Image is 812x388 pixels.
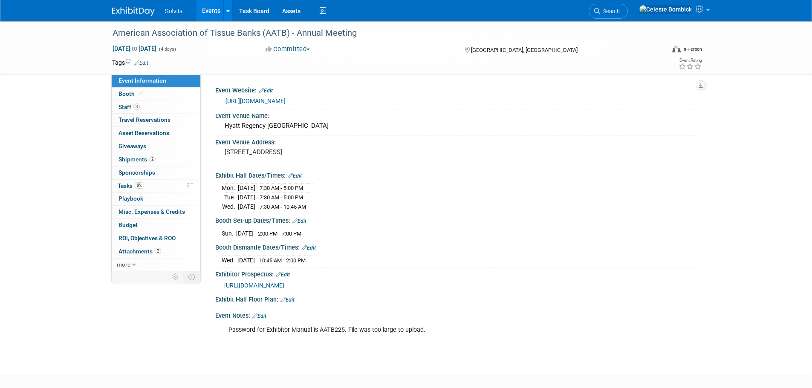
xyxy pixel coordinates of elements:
span: Search [600,8,620,14]
img: Celeste Bombick [639,5,692,14]
a: Tasks0% [112,180,200,193]
span: 2 [155,248,161,254]
div: Exhibit Hall Floor Plan: [215,293,700,304]
a: Sponsorships [112,167,200,179]
button: Committed [263,45,313,54]
span: Travel Reservations [118,116,170,123]
span: ROI, Objectives & ROO [118,235,176,241]
span: Attachments [118,248,161,255]
td: [DATE] [238,202,255,211]
span: Staff [118,103,140,110]
a: Giveaways [112,140,200,153]
td: Tags [112,58,148,67]
span: Sponsorships [118,169,155,176]
div: Booth Set-up Dates/Times: [215,214,700,225]
td: Mon. [222,184,238,193]
td: Tue. [222,193,238,202]
a: Budget [112,219,200,232]
div: Event Venue Name: [215,109,700,120]
span: (4 days) [158,46,176,52]
a: Attachments2 [112,245,200,258]
span: Playbook [118,195,143,202]
img: ExhibitDay [112,7,155,16]
a: [URL][DOMAIN_NAME] [225,98,286,104]
a: Booth [112,88,200,101]
a: Travel Reservations [112,114,200,126]
span: to [130,45,139,52]
span: Tasks [118,182,144,189]
td: Personalize Event Tab Strip [168,271,183,282]
span: more [117,261,130,268]
span: Solvita [165,8,183,14]
span: 0% [135,182,144,189]
div: Booth Dismantle Dates/Times: [215,241,700,252]
img: Format-Inperson.png [672,46,681,52]
a: Edit [252,313,266,319]
span: Event Information [118,77,166,84]
i: Booth reservation complete [139,91,143,96]
a: ROI, Objectives & ROO [112,232,200,245]
td: [DATE] [238,184,255,193]
span: 7:30 AM - 5:00 PM [260,194,303,201]
div: Event Format [615,44,702,57]
a: Edit [259,88,273,94]
span: 2:00 PM - 7:00 PM [258,230,301,237]
td: Sun. [222,229,236,238]
a: Edit [288,173,302,179]
span: Giveaways [118,143,146,149]
div: Password for Exhibitor Manual is AATB225. File was too large to upload. [223,322,607,339]
div: Exhibit Hall Dates/Times: [215,169,700,180]
a: Shipments2 [112,153,200,166]
div: Event Rating [679,58,702,63]
div: Event Website: [215,84,700,95]
span: 7:30 AM - 5:00 PM [260,185,303,191]
a: Edit [134,60,148,66]
pre: [STREET_ADDRESS] [225,148,408,156]
a: Staff3 [112,101,200,114]
td: [DATE] [236,229,254,238]
span: Shipments [118,156,156,163]
a: more [112,259,200,271]
div: Exhibitor Prospectus: [215,268,700,279]
span: [GEOGRAPHIC_DATA], [GEOGRAPHIC_DATA] [471,47,578,53]
span: [DATE] [DATE] [112,45,157,52]
a: Misc. Expenses & Credits [112,206,200,218]
a: Asset Reservations [112,127,200,140]
td: Toggle Event Tabs [183,271,200,282]
a: Edit [302,245,316,251]
td: Wed. [222,202,238,211]
span: Misc. Expenses & Credits [118,208,185,215]
a: Edit [276,272,290,278]
a: Edit [292,218,306,224]
td: Wed. [222,256,237,264]
span: 2 [149,156,156,162]
a: Event Information [112,75,200,87]
div: In-Person [682,46,702,52]
span: 10:45 AM - 2:00 PM [259,257,306,264]
span: Budget [118,221,138,228]
a: Edit [280,297,295,303]
div: Hyatt Regency [GEOGRAPHIC_DATA] [222,119,694,132]
span: 7:30 AM - 10:45 AM [260,204,306,210]
span: Booth [118,90,144,97]
div: Event Notes: [215,309,700,320]
span: Asset Reservations [118,129,169,136]
td: [DATE] [237,256,255,264]
div: American Association of Tissue Banks (AATB) - Annual Meeting [110,26,652,41]
span: 3 [133,103,140,110]
a: Search [589,4,628,19]
a: [URL][DOMAIN_NAME] [224,282,284,289]
td: [DATE] [238,193,255,202]
div: Event Venue Address: [215,136,700,147]
a: Playbook [112,193,200,205]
